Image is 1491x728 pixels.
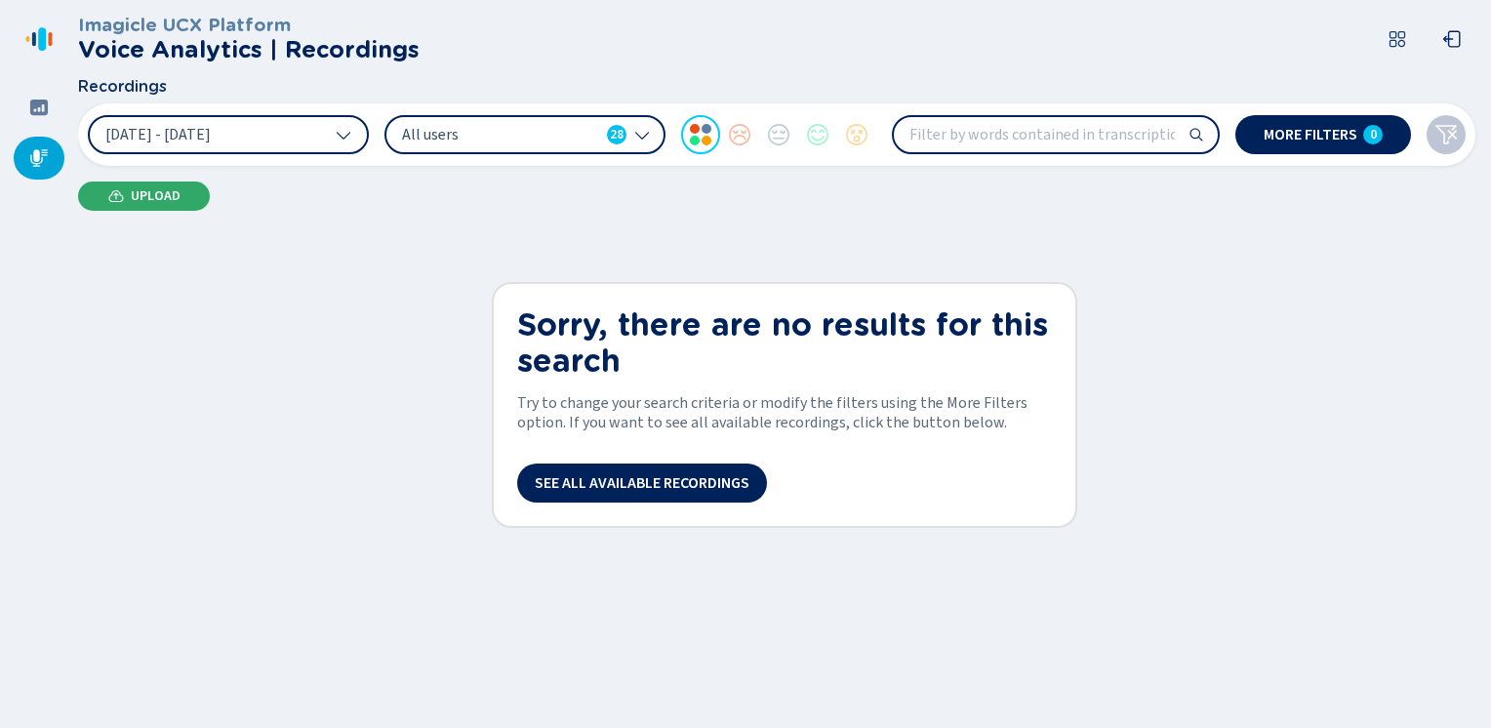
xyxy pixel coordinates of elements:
span: See all available recordings [535,475,749,491]
span: Upload [131,188,181,204]
span: Recordings [78,78,167,96]
button: More filters0 [1235,115,1411,154]
span: All users [402,124,599,145]
span: More filters [1264,127,1357,142]
span: [DATE] - [DATE] [105,127,211,142]
div: Dashboard [14,86,64,129]
svg: chevron-down [634,127,650,142]
span: 0 [1370,127,1377,142]
h2: Voice Analytics | Recordings [78,36,420,63]
button: See all available recordings [517,464,767,503]
svg: funnel-disabled [1434,123,1458,146]
h3: Imagicle UCX Platform [78,15,420,36]
button: Clear filters [1427,115,1466,154]
svg: cloud-upload [108,188,124,204]
svg: box-arrow-left [1442,29,1462,49]
h1: Sorry, there are no results for this search [517,307,1052,380]
button: Upload [78,182,210,211]
span: Try to change your search criteria or modify the filters using the More Filters option. If you wa... [517,394,1052,431]
span: 28 [610,125,624,144]
svg: search [1189,127,1204,142]
div: Recordings [14,137,64,180]
svg: mic-fill [29,148,49,168]
svg: dashboard-filled [29,98,49,117]
svg: chevron-down [336,127,351,142]
button: [DATE] - [DATE] [88,115,369,154]
input: Filter by words contained in transcription [894,117,1218,152]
